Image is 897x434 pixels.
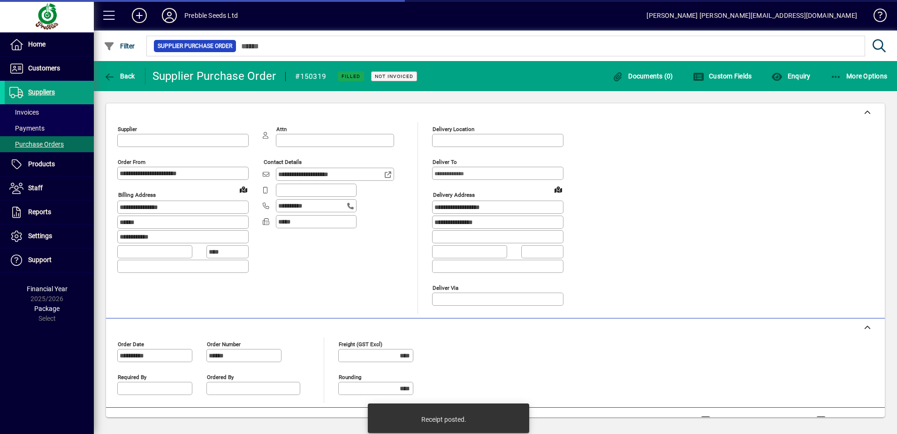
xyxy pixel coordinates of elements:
a: Payments [5,120,94,136]
a: View on map [551,182,566,197]
label: Compact View [828,416,873,425]
span: Support [28,256,52,263]
span: Package [34,305,60,312]
label: Show Line Volumes/Weights [712,416,800,425]
mat-label: Order number [207,341,241,347]
a: Settings [5,225,94,248]
span: Back [104,72,135,80]
app-page-header-button: Back [94,68,145,85]
mat-label: Attn [276,126,287,132]
button: Enquiry [769,68,813,85]
mat-label: Order date [118,341,144,347]
button: Documents (0) [610,68,676,85]
span: Payments [9,124,45,132]
button: Filter [101,38,137,54]
a: Invoices [5,104,94,120]
span: Documents (0) [612,72,673,80]
mat-label: Freight (GST excl) [339,341,382,347]
mat-label: Ordered by [207,373,234,380]
span: Reports [28,208,51,216]
span: Filter [104,42,135,50]
a: Purchase Orders [5,136,94,152]
a: Knowledge Base [867,2,885,32]
mat-label: Supplier [118,126,137,132]
span: Enquiry [771,72,810,80]
span: Products [28,160,55,168]
a: Home [5,33,94,56]
div: Receipt posted. [421,415,466,424]
span: Invoices [9,108,39,116]
a: Customers [5,57,94,80]
mat-label: Required by [118,373,146,380]
span: Staff [28,184,43,192]
span: Purchase Orders [9,140,64,148]
mat-label: Deliver To [433,159,457,165]
span: Home [28,40,46,48]
span: Supplier Purchase Order [158,41,232,51]
span: Customers [28,64,60,72]
span: Custom Fields [693,72,752,80]
span: More Options [830,72,888,80]
mat-label: Deliver via [433,284,458,291]
div: [PERSON_NAME] [PERSON_NAME][EMAIL_ADDRESS][DOMAIN_NAME] [646,8,857,23]
span: Not Invoiced [375,73,413,79]
mat-label: Rounding [339,373,361,380]
button: Custom Fields [691,68,754,85]
div: Prebble Seeds Ltd [184,8,238,23]
button: More Options [828,68,890,85]
span: Financial Year [27,285,68,293]
a: Support [5,248,94,272]
mat-label: Delivery Location [433,126,474,132]
button: Back [101,68,137,85]
button: Add [124,7,154,24]
a: Staff [5,177,94,200]
span: Filled [342,73,360,79]
span: Settings [28,232,52,240]
a: Products [5,153,94,176]
div: #150319 [295,69,326,84]
a: View on map [236,182,251,197]
div: Supplier Purchase Order [152,69,276,84]
span: Suppliers [28,88,55,96]
a: Reports [5,201,94,224]
mat-label: Order from [118,159,145,165]
button: Profile [154,7,184,24]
